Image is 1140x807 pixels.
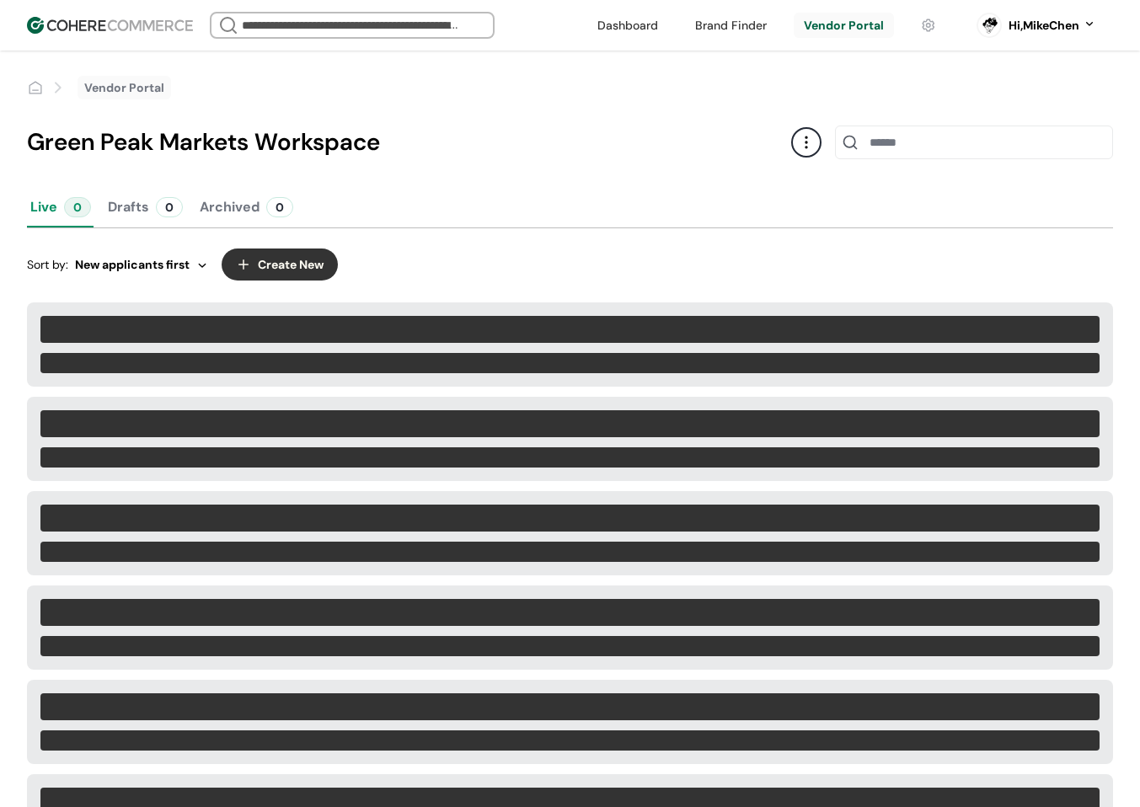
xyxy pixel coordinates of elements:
[27,76,171,99] nav: breadcrumb
[1009,17,1096,35] button: Hi,MikeChen
[1009,17,1079,35] div: Hi, MikeChen
[196,187,297,227] button: Archived
[156,197,183,217] div: 0
[977,13,1002,38] svg: 0 percent
[27,125,791,160] div: Green Peak Markets Workspace
[104,187,186,227] button: Drafts
[222,249,338,281] button: Create New
[266,197,293,217] div: 0
[27,17,193,34] img: Cohere Logo
[27,187,94,227] button: Live
[64,197,91,217] div: 0
[84,79,164,97] a: Vendor Portal
[75,256,190,274] span: New applicants first
[27,256,208,274] div: Sort by:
